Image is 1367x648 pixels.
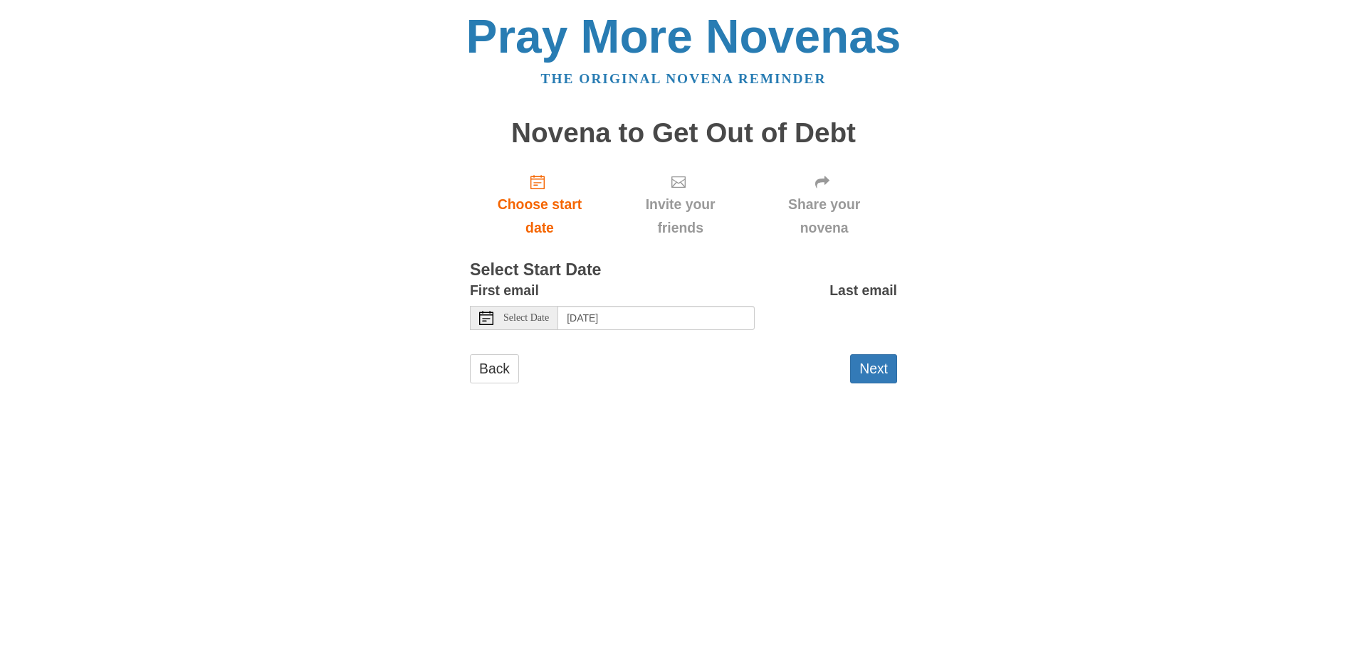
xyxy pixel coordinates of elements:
[751,162,897,247] div: Click "Next" to confirm your start date first.
[470,118,897,149] h1: Novena to Get Out of Debt
[470,279,539,302] label: First email
[765,193,883,240] span: Share your novena
[466,10,901,63] a: Pray More Novenas
[470,354,519,383] a: Back
[541,71,827,86] a: The original novena reminder
[470,261,897,280] h3: Select Start Date
[484,193,595,240] span: Choose start date
[503,313,549,323] span: Select Date
[850,354,897,383] button: Next
[609,162,751,247] div: Click "Next" to confirm your start date first.
[829,279,897,302] label: Last email
[470,162,609,247] a: Choose start date
[624,193,737,240] span: Invite your friends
